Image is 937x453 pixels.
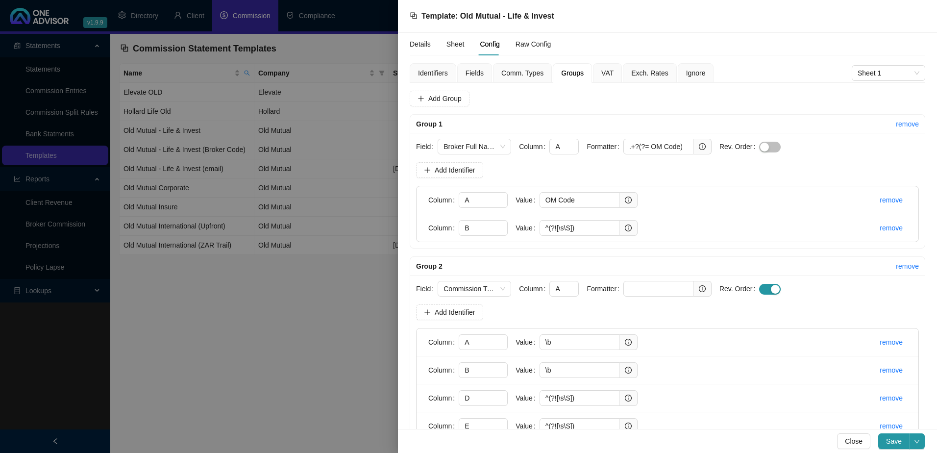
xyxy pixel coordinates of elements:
[686,70,706,76] span: Ignore
[516,418,540,434] label: Value
[416,139,438,154] label: Field
[878,433,910,449] button: Save
[435,307,475,318] span: Add Identifier
[880,394,903,402] a: remove
[410,12,418,20] span: block
[516,334,540,350] label: Value
[625,395,632,402] span: info-circle
[858,66,919,80] span: Sheet 1
[631,70,668,76] span: Exch. Rates
[880,366,903,374] a: remove
[845,436,863,447] span: Close
[587,281,623,297] label: Formatter
[519,281,549,297] label: Column
[880,224,903,232] a: remove
[561,70,584,76] span: Groups
[896,120,919,128] a: remove
[428,418,459,434] label: Column
[424,309,431,316] span: plus
[428,220,459,236] label: Column
[625,225,632,231] span: info-circle
[516,39,551,50] div: Raw Config
[601,70,614,76] span: VAT
[421,12,554,20] span: Template: Old Mutual - Life & Invest
[444,139,505,154] span: Broker Full Name
[719,281,759,297] label: Rev. Order
[516,362,540,378] label: Value
[428,390,459,406] label: Column
[699,285,706,292] span: info-circle
[416,281,438,297] label: Field
[516,390,540,406] label: Value
[880,196,903,204] a: remove
[444,281,505,296] span: Commission Type
[428,192,459,208] label: Column
[625,367,632,374] span: info-circle
[428,334,459,350] label: Column
[880,422,903,430] a: remove
[880,338,903,346] a: remove
[516,192,540,208] label: Value
[424,167,431,174] span: plus
[418,95,424,102] span: plus
[837,433,870,449] button: Close
[418,70,448,76] span: Identifiers
[719,139,759,154] label: Rev. Order
[416,261,896,272] div: Group 2
[416,304,483,320] button: Add Identifier
[501,70,543,76] span: Comm. Types
[410,91,469,106] button: Add Group
[896,262,919,270] a: remove
[587,139,623,154] label: Formatter
[466,70,484,76] span: Fields
[480,41,499,48] span: Config
[446,41,465,48] span: Sheet
[428,362,459,378] label: Column
[416,162,483,178] button: Add Identifier
[914,439,920,445] span: down
[410,39,431,50] div: Details
[435,165,475,176] span: Add Identifier
[416,119,896,129] div: Group 1
[519,139,549,154] label: Column
[886,436,902,447] span: Save
[625,339,632,346] span: info-circle
[625,197,632,203] span: info-circle
[625,423,632,429] span: info-circle
[699,143,706,150] span: info-circle
[428,93,462,104] span: Add Group
[516,220,540,236] label: Value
